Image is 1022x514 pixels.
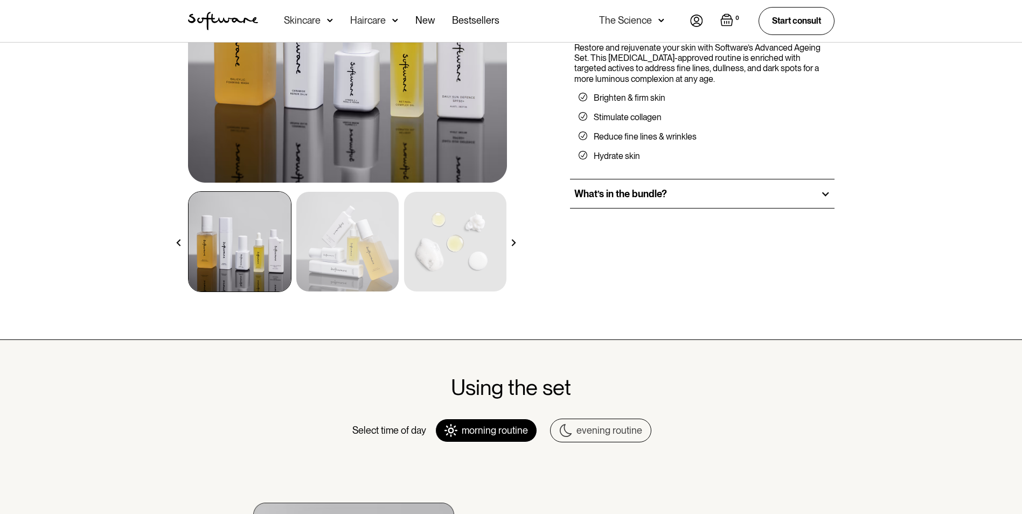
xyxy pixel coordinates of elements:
img: Software Logo [188,12,258,30]
img: arrow down [392,15,398,26]
div: morning routine [462,425,528,436]
li: Hydrate skin [579,151,826,162]
div: Skincare [284,15,321,26]
img: arrow left [175,239,182,246]
div: 0 [733,13,741,23]
img: arrow down [327,15,333,26]
a: home [188,12,258,30]
img: arrow right [510,239,517,246]
div: evening routine [576,425,642,436]
div: Haircare [350,15,386,26]
h2: What’s in the bundle? [574,188,667,200]
li: Reduce fine lines & wrinkles [579,131,826,142]
a: Start consult [759,7,835,34]
div: The Science [599,15,652,26]
p: Restore and rejuvenate your skin with Software’s Advanced Ageing Set. This [MEDICAL_DATA]-approve... [574,43,826,84]
a: Open empty cart [720,13,741,29]
h2: Using the set [188,374,835,400]
li: Stimulate collagen [579,112,826,123]
img: arrow down [658,15,664,26]
li: Brighten & firm skin [579,93,826,103]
